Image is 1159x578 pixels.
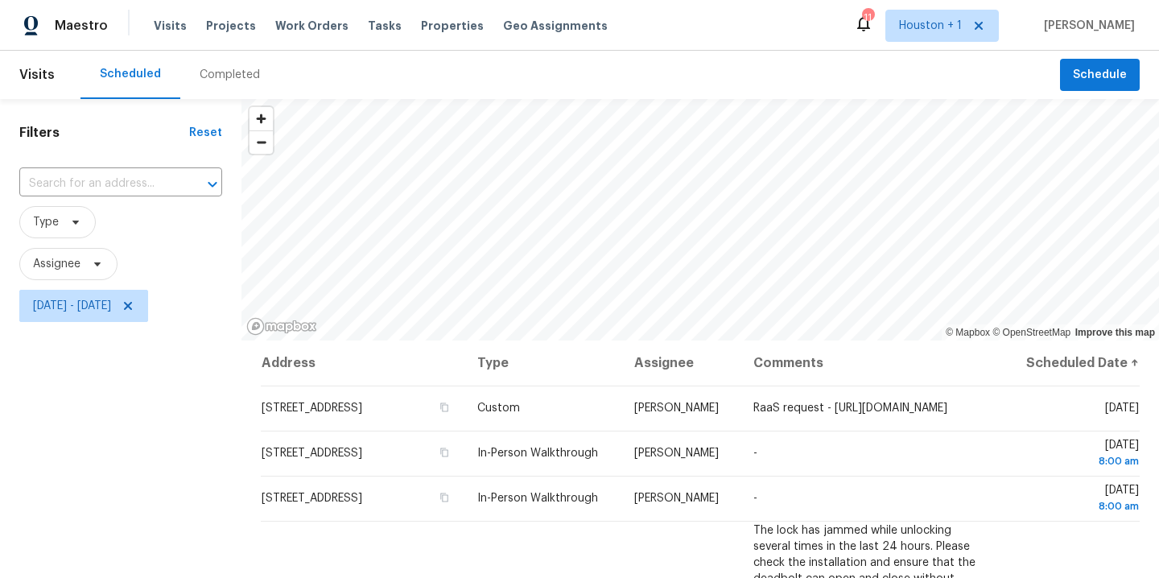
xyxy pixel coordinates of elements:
[261,341,464,386] th: Address
[753,403,947,414] span: RaaS request - [URL][DOMAIN_NAME]
[421,18,484,34] span: Properties
[1004,341,1140,386] th: Scheduled Date ↑
[1073,65,1127,85] span: Schedule
[634,448,719,459] span: [PERSON_NAME]
[206,18,256,34] span: Projects
[477,403,520,414] span: Custom
[753,493,757,504] span: -
[19,125,189,141] h1: Filters
[1075,327,1155,338] a: Improve this map
[275,18,349,34] span: Work Orders
[154,18,187,34] span: Visits
[1105,403,1139,414] span: [DATE]
[250,107,273,130] button: Zoom in
[250,131,273,154] span: Zoom out
[201,173,224,196] button: Open
[250,130,273,154] button: Zoom out
[992,327,1070,338] a: OpenStreetMap
[437,400,452,415] button: Copy Address
[899,18,962,34] span: Houston + 1
[189,125,222,141] div: Reset
[200,67,260,83] div: Completed
[33,214,59,230] span: Type
[1037,18,1135,34] span: [PERSON_NAME]
[246,317,317,336] a: Mapbox homepage
[946,327,990,338] a: Mapbox
[262,493,362,504] span: [STREET_ADDRESS]
[740,341,1004,386] th: Comments
[634,493,719,504] span: [PERSON_NAME]
[862,10,873,26] div: 11
[464,341,622,386] th: Type
[1017,453,1139,469] div: 8:00 am
[634,403,719,414] span: [PERSON_NAME]
[437,445,452,460] button: Copy Address
[1060,59,1140,92] button: Schedule
[262,403,362,414] span: [STREET_ADDRESS]
[753,448,757,459] span: -
[503,18,608,34] span: Geo Assignments
[262,448,362,459] span: [STREET_ADDRESS]
[368,20,402,31] span: Tasks
[55,18,108,34] span: Maestro
[19,57,55,93] span: Visits
[33,256,80,272] span: Assignee
[1017,485,1139,514] span: [DATE]
[100,66,161,82] div: Scheduled
[19,171,177,196] input: Search for an address...
[477,448,598,459] span: In-Person Walkthrough
[621,341,740,386] th: Assignee
[437,490,452,505] button: Copy Address
[33,298,111,314] span: [DATE] - [DATE]
[1017,440,1139,469] span: [DATE]
[477,493,598,504] span: In-Person Walkthrough
[1017,498,1139,514] div: 8:00 am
